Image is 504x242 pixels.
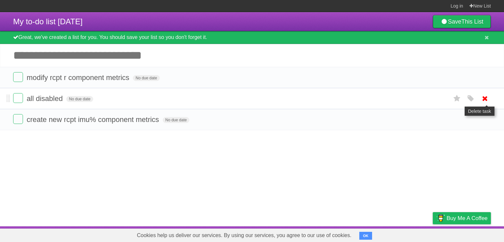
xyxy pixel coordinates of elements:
[450,228,491,240] a: Suggest a feature
[13,114,23,124] label: Done
[447,212,488,224] span: Buy me a coffee
[359,232,372,240] button: OK
[461,18,483,25] b: This List
[27,73,131,82] span: modify rcpt r component metrics
[433,15,491,28] a: SaveThis List
[133,75,159,81] span: No due date
[367,228,394,240] a: Developers
[66,96,93,102] span: No due date
[424,228,441,240] a: Privacy
[436,212,445,224] img: Buy me a coffee
[346,228,359,240] a: About
[27,115,161,124] span: create new rcpt imu% component metrics
[433,212,491,224] a: Buy me a coffee
[27,94,64,103] span: all disabled
[163,117,189,123] span: No due date
[13,93,23,103] label: Done
[402,228,416,240] a: Terms
[451,93,463,104] label: Star task
[13,72,23,82] label: Done
[13,17,83,26] span: My to-do list [DATE]
[130,229,358,242] span: Cookies help us deliver our services. By using our services, you agree to our use of cookies.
